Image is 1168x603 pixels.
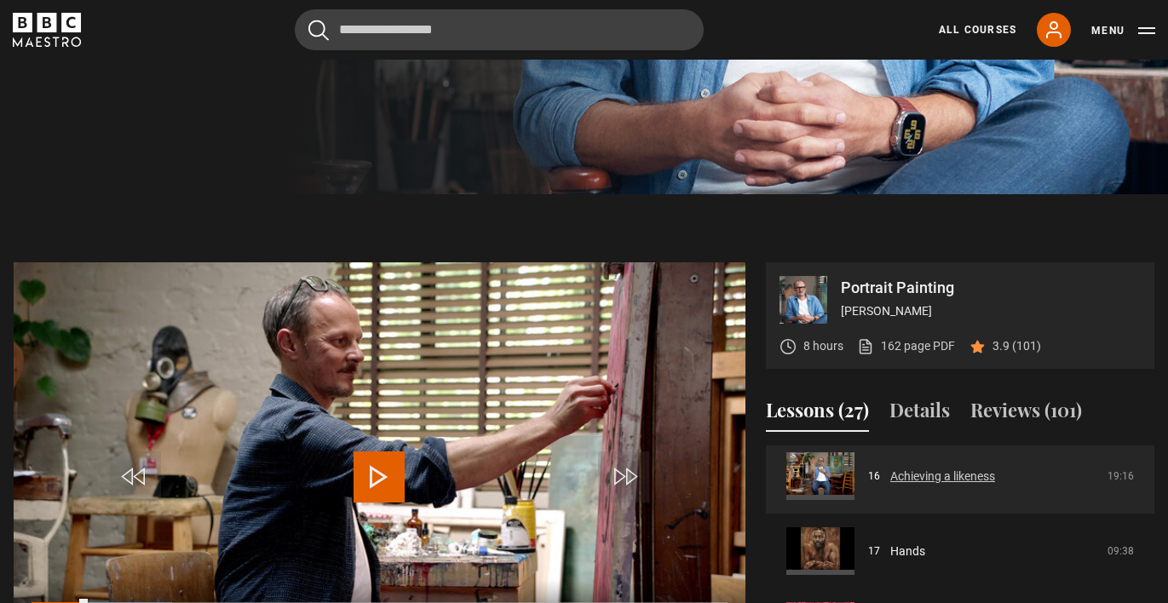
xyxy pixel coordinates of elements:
[890,468,995,485] a: Achieving a likeness
[308,20,329,41] button: Submit the search query
[841,302,1141,320] p: [PERSON_NAME]
[889,396,950,432] button: Details
[857,337,955,355] a: 162 page PDF
[803,337,843,355] p: 8 hours
[295,9,704,50] input: Search
[890,543,925,560] a: Hands
[841,280,1141,296] p: Portrait Painting
[993,337,1041,355] p: 3.9 (101)
[1091,22,1155,39] button: Toggle navigation
[970,396,1082,432] button: Reviews (101)
[939,22,1016,37] a: All Courses
[766,396,869,432] button: Lessons (27)
[13,13,81,47] svg: BBC Maestro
